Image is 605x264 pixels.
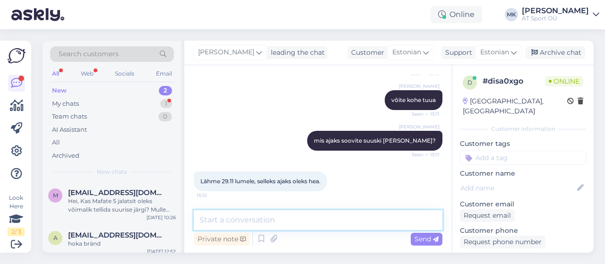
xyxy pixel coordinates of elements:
span: võite kohe tuua [391,96,436,103]
div: Support [441,48,472,58]
div: All [50,68,61,80]
span: 15:12 [197,192,232,199]
span: New chats [97,168,127,176]
div: hoka bränd [68,239,176,248]
div: [PERSON_NAME] [522,7,589,15]
div: 2 / 3 [8,228,25,236]
div: [DATE] 10:26 [147,214,176,221]
div: AI Assistant [52,125,87,135]
p: Customer email [460,199,586,209]
div: Socials [113,68,136,80]
div: 0 [158,112,172,121]
span: Online [545,76,583,86]
span: Estonian [480,47,509,58]
div: Archived [52,151,79,161]
span: Seen ✓ 15:11 [404,111,440,118]
a: [PERSON_NAME]AT Sport OÜ [522,7,599,22]
div: # disa0xgo [483,76,545,87]
div: MK [505,8,518,21]
span: Estonian [392,47,421,58]
span: Send [415,235,439,243]
div: My chats [52,99,79,109]
input: Add name [460,183,575,193]
div: Private note [194,233,250,246]
p: Visited pages [460,252,586,262]
span: Search customers [59,49,119,59]
input: Add a tag [460,151,586,165]
p: Customer tags [460,139,586,149]
span: Seen ✓ 15:11 [404,151,440,158]
div: Customer [347,48,384,58]
div: Hei, Kas Mafate 5 jalatsit oleks võimalik tellida suurise järgi? Mulle sobib 46 2/3 kuid hetkel o... [68,197,176,214]
p: Customer name [460,169,586,179]
div: Look Here [8,194,25,236]
span: m [53,192,58,199]
div: Customer information [460,125,586,133]
div: AT Sport OÜ [522,15,589,22]
div: New [52,86,67,95]
div: 2 [159,86,172,95]
div: Email [154,68,174,80]
span: Lähme 29.11 lumele, selleks ajaks oleks hea. [200,178,320,185]
span: martin390@gmail.com [68,188,166,197]
div: Team chats [52,112,87,121]
span: mis ajaks soovite suuski [PERSON_NAME]? [314,137,436,144]
span: a [53,234,58,241]
span: [PERSON_NAME] [198,47,254,58]
div: 1 [160,99,172,109]
span: d [467,79,472,86]
div: [DATE] 12:52 [147,248,176,255]
div: Web [79,68,95,80]
div: Archive chat [526,46,585,59]
div: All [52,138,60,147]
div: Request phone number [460,236,545,248]
div: leading the chat [267,48,325,58]
span: [PERSON_NAME] [399,123,440,130]
div: Online [431,6,482,23]
p: Customer phone [460,226,586,236]
div: [GEOGRAPHIC_DATA], [GEOGRAPHIC_DATA] [463,96,567,116]
div: Request email [460,209,515,222]
span: artur.gerassimov13@gmail.com [68,231,166,239]
img: Askly Logo [8,48,26,63]
span: [PERSON_NAME] [399,83,440,90]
